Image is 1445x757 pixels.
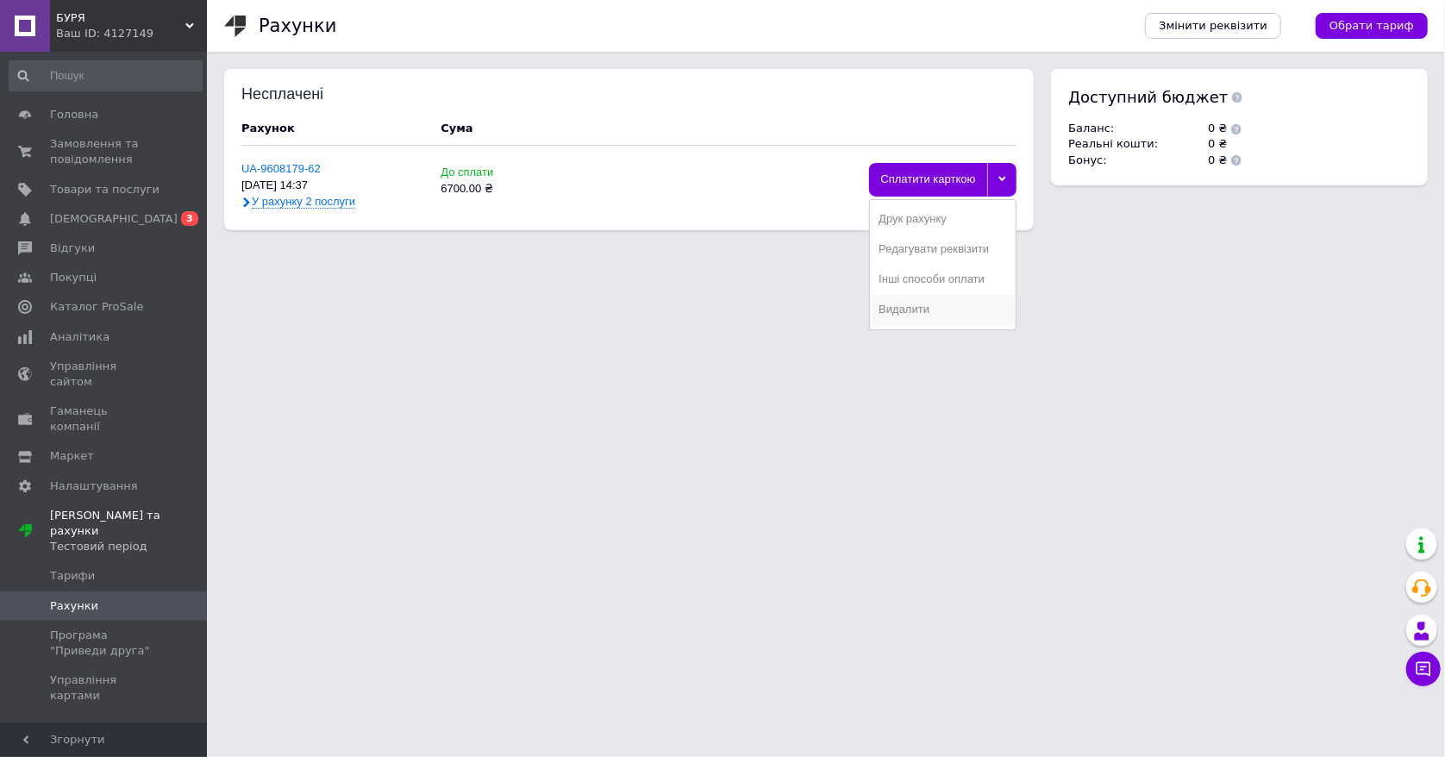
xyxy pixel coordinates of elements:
td: 0 ₴ [1163,121,1228,136]
a: Змінити реквізити [1145,13,1281,39]
div: Редагувати реквізити [879,243,1007,256]
span: 3 [181,211,198,226]
span: Налаштування [50,479,138,494]
span: Покупці [50,270,97,285]
span: Обрати тариф [1329,18,1414,34]
span: Змінити реквізити [1159,18,1267,34]
span: [DEMOGRAPHIC_DATA] [50,211,178,227]
span: Програма "Приведи друга" [50,628,160,659]
div: [DATE] 14:37 [241,179,423,192]
span: [PERSON_NAME] та рахунки [50,508,207,555]
span: Товари та послуги [50,182,160,197]
td: 0 ₴ [1163,153,1228,168]
span: Управління картами [50,673,160,704]
span: Маркет [50,448,94,464]
span: У рахунку 2 послуги [252,195,355,209]
button: Чат з покупцем [1406,652,1441,686]
div: Сплатити карткою [869,163,986,197]
input: Пошук [9,60,203,91]
span: БУРЯ [56,10,185,26]
td: Баланс : [1068,121,1162,136]
span: Тарифи [50,568,95,584]
span: Аналітика [50,329,109,345]
span: Замовлення та повідомлення [50,136,160,167]
span: Доступний бюджет [1068,86,1228,108]
span: Гаманець компанії [50,404,160,435]
span: Головна [50,107,98,122]
div: Ваш ID: 4127149 [56,26,207,41]
span: Відгуки [50,241,95,256]
td: Реальні кошти : [1068,136,1162,152]
div: Інші способи оплати [879,273,1007,286]
div: До сплати [441,166,565,179]
h1: Рахунки [259,16,336,36]
div: Друк рахунку [879,213,1007,226]
a: UA-9608179-62 [241,162,321,175]
div: Cума [441,121,472,136]
div: Рахунок [241,121,423,136]
div: Несплачені [241,86,354,103]
a: Обрати тариф [1316,13,1428,39]
span: Рахунки [50,598,98,614]
td: 0 ₴ [1163,136,1228,152]
span: Управління сайтом [50,359,160,390]
span: Каталог ProSale [50,299,143,315]
td: Бонус : [1068,153,1162,168]
div: 6700.00 ₴ [441,183,565,196]
div: Тестовий період [50,539,207,554]
div: Видалити [879,303,1007,316]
